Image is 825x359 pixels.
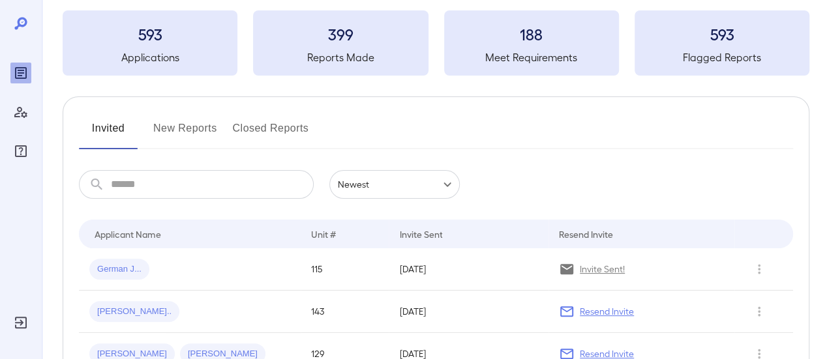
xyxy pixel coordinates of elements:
h5: Reports Made [253,50,428,65]
h5: Flagged Reports [635,50,809,65]
div: Invite Sent [399,226,442,242]
h5: Applications [63,50,237,65]
button: New Reports [153,118,217,149]
div: Log Out [10,312,31,333]
td: 115 [301,248,389,291]
td: [DATE] [389,248,548,291]
button: Row Actions [749,259,770,280]
div: Manage Users [10,102,31,122]
td: [DATE] [389,291,548,333]
button: Row Actions [749,301,770,322]
h3: 188 [444,23,619,44]
h5: Meet Requirements [444,50,619,65]
h3: 593 [635,23,809,44]
div: Resend Invite [559,226,613,242]
h3: 399 [253,23,428,44]
p: Invite Sent! [580,263,625,276]
span: German J... [89,263,149,276]
div: Unit # [311,226,336,242]
div: FAQ [10,141,31,162]
p: Resend Invite [580,305,634,318]
summary: 593Applications399Reports Made188Meet Requirements593Flagged Reports [63,10,809,76]
button: Closed Reports [233,118,309,149]
td: 143 [301,291,389,333]
div: Newest [329,170,460,199]
div: Reports [10,63,31,83]
h3: 593 [63,23,237,44]
span: [PERSON_NAME].. [89,306,179,318]
button: Invited [79,118,138,149]
div: Applicant Name [95,226,161,242]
